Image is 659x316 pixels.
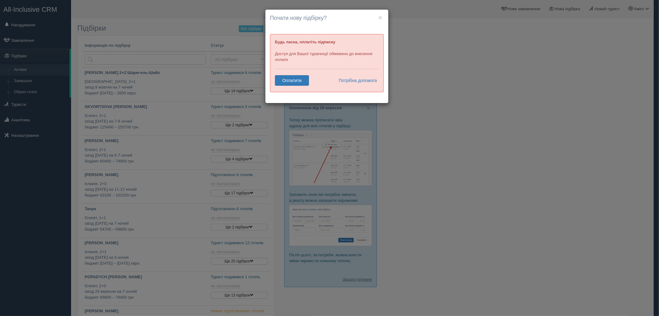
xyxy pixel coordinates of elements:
[378,14,382,21] button: ×
[275,75,309,86] a: Оплатити
[270,14,384,22] h4: Почати нову підбірку?
[270,34,384,92] div: Доступ для Вашої турагенції обмежено до внесення оплати
[335,75,377,86] a: Потрібна допомога
[275,40,335,44] b: Будь ласка, оплатіть підписку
